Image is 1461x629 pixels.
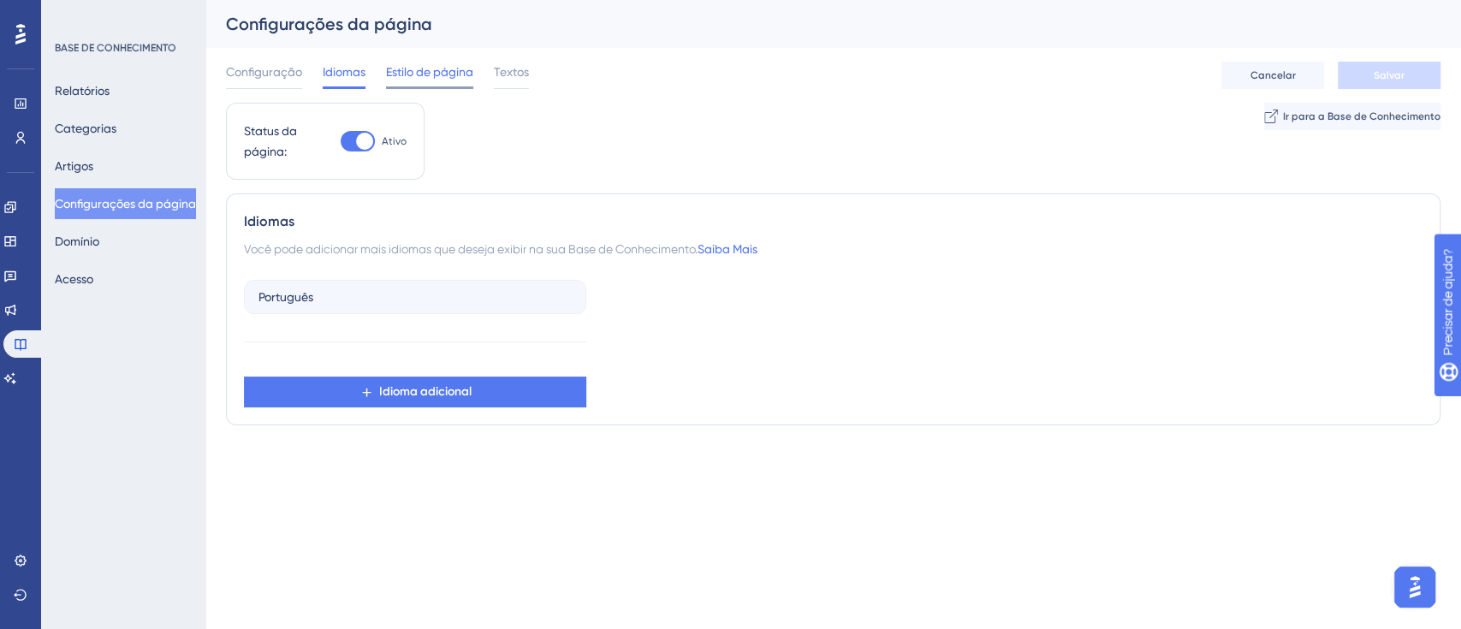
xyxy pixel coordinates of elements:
font: Domínio [55,234,99,248]
font: Relatórios [55,84,110,98]
font: Textos [494,65,529,79]
font: Idioma adicional [379,384,472,399]
button: Categorias [55,113,116,144]
button: Acesso [55,264,93,294]
button: Cancelar [1221,62,1324,89]
button: Domínio [55,226,99,257]
button: Relatórios [55,75,110,106]
iframe: Iniciador do Assistente de IA do UserGuiding [1389,561,1440,613]
font: Ativo [382,135,407,147]
button: Ir para a Base de Conhecimento [1264,103,1440,130]
font: BASE DE CONHECIMENTO [55,42,176,54]
a: Saiba Mais [698,242,757,256]
font: Salvar [1374,69,1405,81]
font: Status da página: [244,124,297,158]
font: Categorias [55,122,116,135]
button: Idioma adicional [244,377,586,407]
font: Ir para a Base de Conhecimento [1283,110,1440,122]
font: Idiomas [323,65,365,79]
font: Cancelar [1250,69,1296,81]
font: Configurações da página [55,197,196,211]
font: Você pode adicionar mais idiomas que deseja exibir na sua Base de Conhecimento. [244,242,698,256]
button: Salvar [1338,62,1440,89]
font: Precisar de ajuda? [40,8,147,21]
button: Artigos [55,151,93,181]
font: Artigos [55,159,93,173]
font: Estilo de página [386,65,473,79]
font: Idiomas [244,213,294,229]
button: Configurações da página [55,188,196,219]
font: Acesso [55,272,93,286]
font: Configurações da página [226,14,432,34]
font: Português [258,290,313,304]
font: Configuração [226,65,302,79]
